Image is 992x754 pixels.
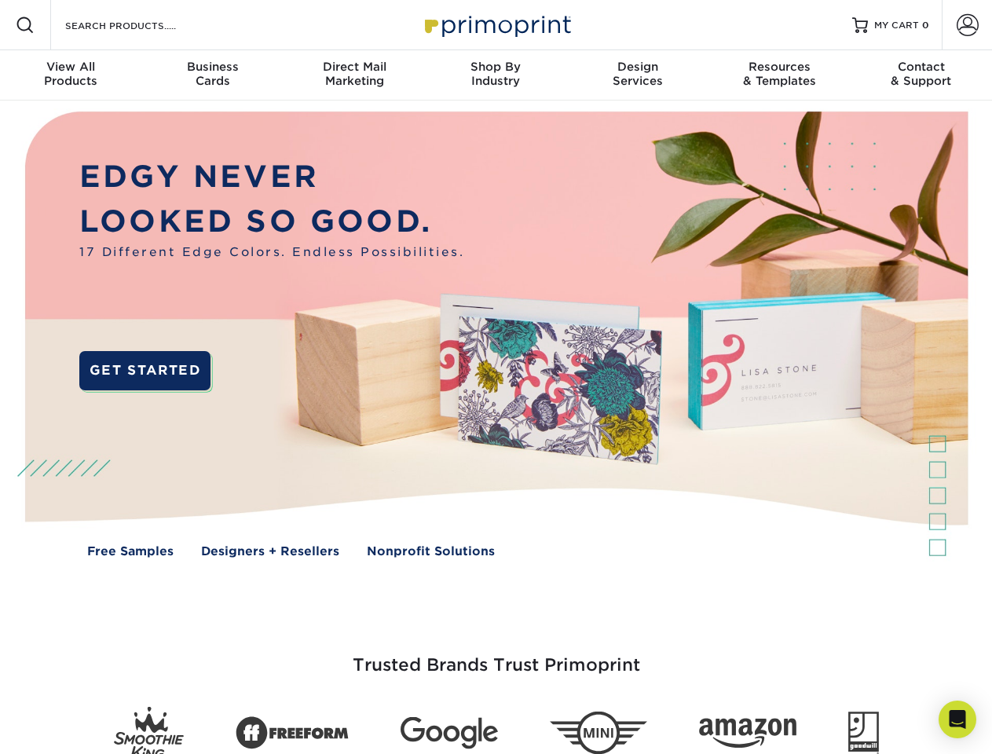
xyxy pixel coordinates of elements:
div: Cards [141,60,283,88]
span: Shop By [425,60,566,74]
p: EDGY NEVER [79,155,464,199]
div: Marketing [284,60,425,88]
a: DesignServices [567,50,708,101]
span: 17 Different Edge Colors. Endless Possibilities. [79,243,464,262]
a: Nonprofit Solutions [367,543,495,561]
span: Direct Mail [284,60,425,74]
span: MY CART [874,19,919,32]
a: Designers + Resellers [201,543,339,561]
p: LOOKED SO GOOD. [79,199,464,244]
a: Shop ByIndustry [425,50,566,101]
img: Goodwill [848,712,879,754]
img: Primoprint [418,8,575,42]
input: SEARCH PRODUCTS..... [64,16,217,35]
img: Google [401,717,498,749]
a: BusinessCards [141,50,283,101]
div: Open Intercom Messenger [939,701,976,738]
span: Resources [708,60,850,74]
span: 0 [922,20,929,31]
h3: Trusted Brands Trust Primoprint [37,617,956,694]
div: & Support [851,60,992,88]
span: Design [567,60,708,74]
img: Amazon [699,719,796,749]
div: Services [567,60,708,88]
a: Direct MailMarketing [284,50,425,101]
a: Free Samples [87,543,174,561]
span: Contact [851,60,992,74]
div: Industry [425,60,566,88]
a: Resources& Templates [708,50,850,101]
span: Business [141,60,283,74]
a: Contact& Support [851,50,992,101]
a: GET STARTED [79,351,210,390]
div: & Templates [708,60,850,88]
